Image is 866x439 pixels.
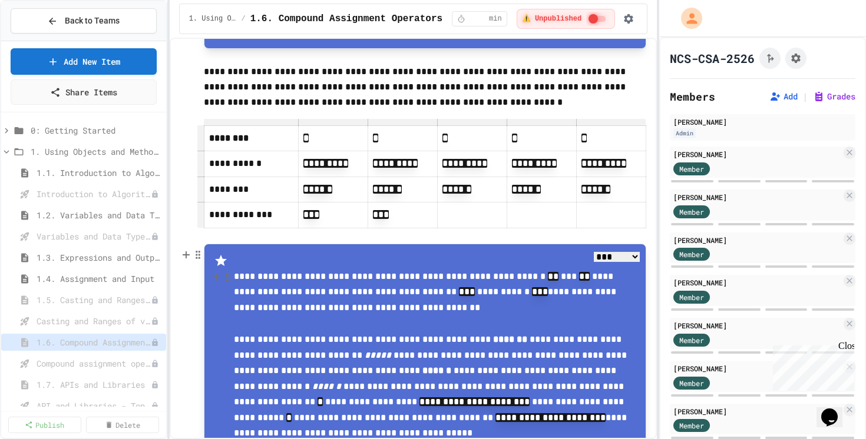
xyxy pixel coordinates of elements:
span: / [241,14,245,24]
div: [PERSON_NAME] [673,117,852,127]
span: 1.6. Compound Assignment Operators [37,336,151,348]
span: min [489,14,502,24]
a: Add New Item [11,48,157,75]
div: [PERSON_NAME] [673,320,841,331]
button: Click to see fork details [759,48,781,69]
div: Unpublished [151,296,159,304]
iframe: chat widget [817,392,854,427]
button: Add [769,91,798,102]
span: Member [679,420,704,431]
span: 1.5. Casting and Ranges of Values [37,294,151,306]
div: [PERSON_NAME] [673,192,841,202]
span: API and Libraries - Topic 1.7 [37,400,151,412]
span: Member [679,164,704,174]
div: Unpublished [151,402,159,410]
div: Unpublished [151,381,159,389]
h2: Members [670,88,715,105]
div: [PERSON_NAME] [673,363,841,374]
span: Member [679,335,704,345]
span: 1.7. APIs and Libraries [37,378,151,391]
a: Publish [8,417,81,433]
div: [PERSON_NAME] [673,149,841,159]
div: My Account [669,5,705,32]
div: Chat with us now!Close [5,5,81,75]
span: Member [679,378,704,388]
button: Grades [813,91,855,102]
a: Delete [86,417,159,433]
h1: NCS-CSA-2526 [670,50,755,66]
button: Assignment Settings [785,48,806,69]
span: 1.2. Variables and Data Types [37,209,161,221]
span: 1.6. Compound Assignment Operators [250,12,442,26]
span: 1.3. Expressions and Output [New] [37,251,161,264]
div: ⚠️ Students cannot see this content! Click the toggle to publish it and make it visible to your c... [517,9,615,29]
span: 1.1. Introduction to Algorithms, Programming, and Compilers [37,167,161,179]
span: Member [679,292,704,302]
div: Unpublished [151,360,159,368]
iframe: chat widget [768,341,854,391]
span: Member [679,249,704,260]
div: Unpublished [151,317,159,325]
button: Back to Teams [11,8,157,34]
span: Casting and Ranges of variables - Quiz [37,315,151,327]
span: | [802,89,808,104]
span: Introduction to Algorithms, Programming, and Compilers [37,188,151,200]
div: Admin [673,128,696,138]
div: [PERSON_NAME] [673,277,841,288]
span: Variables and Data Types - Quiz [37,230,151,242]
span: 0: Getting Started [31,124,161,137]
div: [PERSON_NAME] [673,235,841,245]
span: 1. Using Objects and Methods [31,145,161,158]
div: Unpublished [151,190,159,198]
span: ⚠️ Unpublished [522,14,581,24]
div: [PERSON_NAME] [673,406,841,417]
a: Share Items [11,79,157,105]
span: Back to Teams [65,15,120,27]
span: 1.4. Assignment and Input [37,272,161,285]
span: Member [679,207,704,217]
span: 1. Using Objects and Methods [189,14,237,24]
div: Unpublished [151,338,159,347]
span: Compound assignment operators - Quiz [37,357,151,370]
div: Unpublished [151,232,159,241]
